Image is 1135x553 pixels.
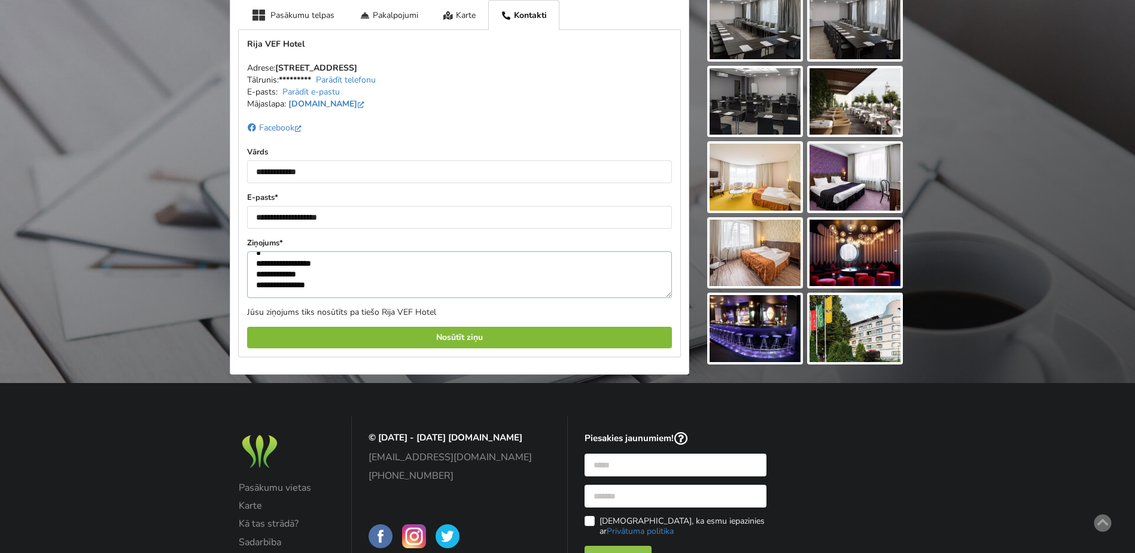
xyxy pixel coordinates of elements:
[710,68,801,135] img: Rija VEF Hotel | Rīga | Pasākumu vieta - galerijas bilde
[585,432,767,446] p: Piesakies jaunumiem!
[247,146,672,158] label: Vārds
[247,306,672,318] p: Jūsu ziņojums tiks nosūtīts pa tiešo Rija VEF Hotel
[247,327,672,348] div: Nosūtīt ziņu
[810,295,900,362] img: Rija VEF Hotel | Rīga | Pasākumu vieta - galerijas bilde
[585,516,767,536] label: [DEMOGRAPHIC_DATA], ka esmu iepazinies ar
[239,518,335,529] a: Kā tas strādā?
[810,68,900,135] img: Rija VEF Hotel | Rīga | Pasākumu vieta - galerijas bilde
[369,470,551,481] a: [PHONE_NUMBER]
[247,192,672,203] label: E-pasts*
[810,220,900,287] img: Rija VEF Hotel | Rīga | Pasākumu vieta - galerijas bilde
[288,98,367,110] a: [DOMAIN_NAME]
[810,144,900,211] img: Rija VEF Hotel | Rīga | Pasākumu vieta - galerijas bilde
[402,524,426,548] img: BalticMeetingRooms on Instagram
[247,62,672,122] address: Adrese: Tālrunis: E-pasts: Mājaslapa:
[275,62,357,74] strong: [STREET_ADDRESS]
[369,524,392,548] img: BalticMeetingRooms on Facebook
[710,144,801,211] img: Rija VEF Hotel | Rīga | Pasākumu vieta - galerijas bilde
[316,74,376,86] a: Parādīt telefonu
[247,122,304,133] a: Facebook
[239,500,335,511] a: Karte
[239,432,281,471] img: Baltic Meeting Rooms
[369,452,551,463] a: [EMAIL_ADDRESS][DOMAIN_NAME]
[239,537,335,548] a: Sadarbība
[607,525,674,537] a: Privātuma politika
[710,220,801,287] img: Rija VEF Hotel | Rīga | Pasākumu vieta - galerijas bilde
[282,86,340,98] a: Parādīt e-pastu
[239,482,335,493] a: Pasākumu vietas
[710,295,801,362] img: Rija VEF Hotel | Rīga | Pasākumu vieta - galerijas bilde
[436,524,460,548] img: BalticMeetingRooms on Twitter
[247,237,672,249] label: Ziņojums*
[247,38,305,50] strong: Rija VEF Hotel
[369,432,551,443] p: © [DATE] - [DATE] [DOMAIN_NAME]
